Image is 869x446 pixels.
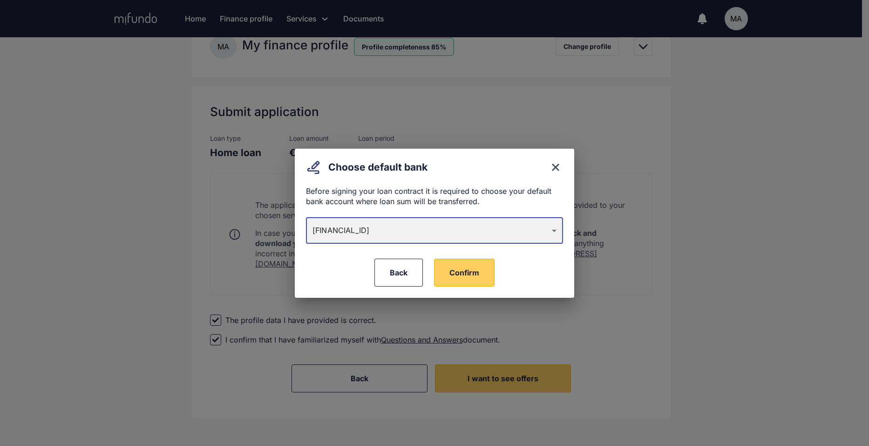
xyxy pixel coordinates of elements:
[390,268,407,277] span: Back
[306,218,563,244] div: [FINANCIAL_ID]
[374,259,423,287] button: Back
[306,186,563,206] div: Before signing your loan contract it is required to choose your default bank account where loan s...
[449,268,479,277] span: Confirm
[434,259,495,287] button: Confirm
[548,160,563,175] button: close
[306,160,442,175] div: Choose default bank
